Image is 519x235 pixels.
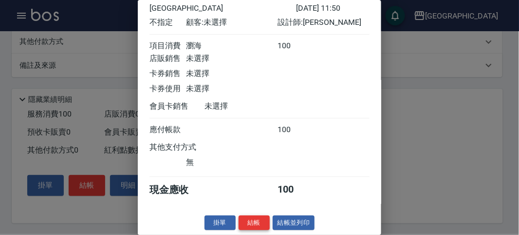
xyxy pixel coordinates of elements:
[149,41,186,51] div: 項目消費
[149,3,296,13] div: [GEOGRAPHIC_DATA]
[273,215,315,231] button: 結帳並列印
[149,18,186,28] div: 不指定
[186,18,278,28] div: 顧客: 未選擇
[149,125,186,135] div: 應付帳款
[149,69,186,79] div: 卡券銷售
[149,183,204,196] div: 現金應收
[186,41,278,51] div: 瀏海
[186,54,278,64] div: 未選擇
[278,125,315,135] div: 100
[149,101,204,112] div: 會員卡銷售
[149,54,186,64] div: 店販銷售
[149,142,223,153] div: 其他支付方式
[204,101,296,112] div: 未選擇
[296,3,370,13] div: [DATE] 11:50
[278,18,370,28] div: 設計師: [PERSON_NAME]
[186,69,278,79] div: 未選擇
[204,215,236,231] button: 掛單
[186,84,278,94] div: 未選擇
[239,215,270,231] button: 結帳
[186,157,278,168] div: 無
[278,183,315,196] div: 100
[149,84,186,94] div: 卡券使用
[278,41,315,51] div: 100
